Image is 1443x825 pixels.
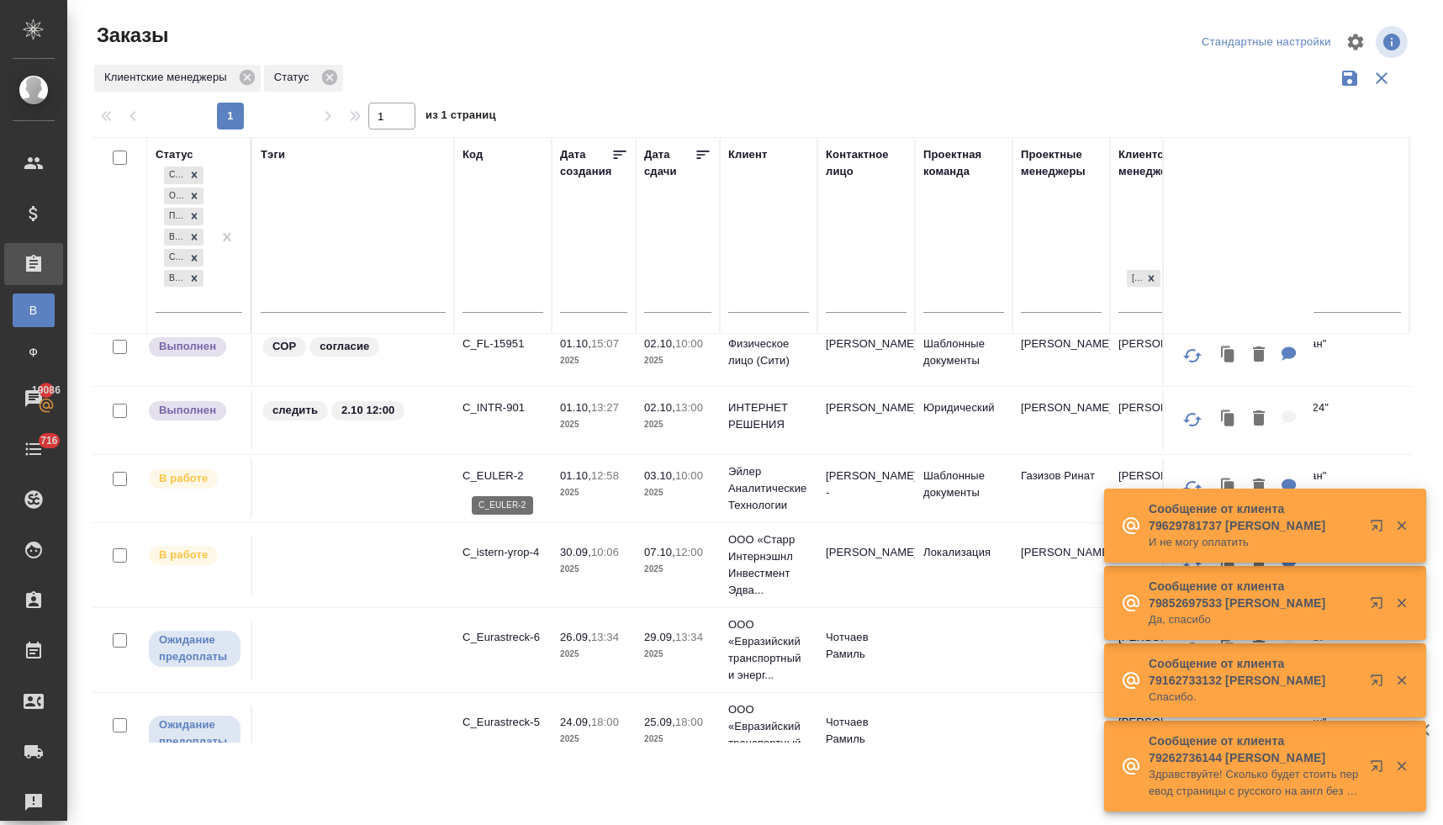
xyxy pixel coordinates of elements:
[728,399,809,433] p: ИНТЕРНЕТ РЕШЕНИЯ
[147,399,242,422] div: Выставляет ПМ после сдачи и проведения начислений. Последний этап для ПМа
[147,468,242,490] div: Выставляет ПМ после принятия заказа от КМа
[1384,518,1419,533] button: Закрыть
[162,227,205,248] div: Создан, Ожидание предоплаты, Подтвержден, В работе, Сдан без статистики, Выполнен
[162,186,205,207] div: Создан, Ожидание предоплаты, Подтвержден, В работе, Сдан без статистики, Выполнен
[264,65,343,92] div: Статус
[675,401,703,414] p: 13:00
[644,631,675,643] p: 29.09,
[272,402,318,419] p: следить
[560,337,591,350] p: 01.10,
[728,701,809,769] p: ООО «Евразийский транспортный и энерг...
[591,337,619,350] p: 15:07
[147,336,242,358] div: Выставляет ПМ после сдачи и проведения начислений. Последний этап для ПМа
[923,146,1004,180] div: Проектная команда
[1360,664,1400,704] button: Открыть в новой вкладке
[728,146,767,163] div: Клиент
[104,69,233,86] p: Клиентские менеджеры
[644,416,711,433] p: 2025
[675,546,703,558] p: 12:00
[462,399,543,416] p: C_INTR-901
[30,432,68,449] span: 716
[1245,338,1273,373] button: Удалить
[915,391,1012,450] td: Юридический
[159,402,216,419] p: Выполнен
[1127,270,1142,288] div: [PERSON_NAME]
[1366,62,1398,94] button: Сбросить фильтры
[644,146,695,180] div: Дата сдачи
[341,402,394,419] p: 2.10 12:00
[817,459,915,518] td: [PERSON_NAME] -
[159,717,230,750] p: Ожидание предоплаты
[591,546,619,558] p: 10:06
[728,336,809,369] p: Физическое лицо (Сити)
[675,716,703,728] p: 18:00
[1012,536,1110,595] td: [PERSON_NAME]
[1149,766,1359,800] p: Здравствуйте! Сколько будет стоить перевод страницы с русского на англ без нотар заверения?
[675,469,703,482] p: 10:00
[644,352,711,369] p: 2025
[1172,468,1213,508] button: Обновить
[560,561,627,578] p: 2025
[1213,402,1245,436] button: Клонировать
[915,536,1012,595] td: Локализация
[162,206,205,227] div: Создан, Ожидание предоплаты, Подтвержден, В работе, Сдан без статистики, Выполнен
[644,561,711,578] p: 2025
[1360,586,1400,627] button: Открыть в новой вкладке
[728,531,809,599] p: ООО «Старр Интернэшнл Инвестмент Эдва...
[817,536,915,595] td: [PERSON_NAME]
[1213,338,1245,373] button: Клонировать
[462,336,543,352] p: C_FL-15951
[560,546,591,558] p: 30.09,
[261,146,285,163] div: Тэги
[159,470,208,487] p: В работе
[462,146,483,163] div: Код
[1376,26,1411,58] span: Посмотреть информацию
[4,428,63,470] a: 716
[728,463,809,514] p: Эйлер Аналитические Технологии
[94,65,261,92] div: Клиентские менеджеры
[675,631,703,643] p: 13:34
[13,336,55,369] a: Ф
[164,249,185,267] div: Сдан без статистики
[462,629,543,646] p: C_Eurastreck-6
[560,631,591,643] p: 26.09,
[1110,391,1208,450] td: [PERSON_NAME]
[817,706,915,764] td: Чотчаев Рамиль
[675,337,703,350] p: 10:00
[1172,336,1213,376] button: Обновить
[644,337,675,350] p: 02.10,
[22,382,71,399] span: 19086
[644,716,675,728] p: 25.09,
[915,459,1012,518] td: Шаблонные документы
[591,469,619,482] p: 12:58
[560,416,627,433] p: 2025
[644,646,711,663] p: 2025
[1021,146,1102,180] div: Проектные менеджеры
[164,208,185,225] div: Подтвержден
[826,146,906,180] div: Контактное лицо
[1384,595,1419,611] button: Закрыть
[164,167,185,184] div: Создан
[462,714,543,731] p: C_Eurastreck-5
[591,631,619,643] p: 13:34
[560,352,627,369] p: 2025
[4,378,63,420] a: 19086
[425,105,496,130] span: из 1 страниц
[1273,338,1305,373] button: Для КМ: доверенность - к оригу сор - к скану
[644,484,711,501] p: 2025
[1213,470,1245,505] button: Клонировать
[560,469,591,482] p: 01.10,
[261,399,446,422] div: следить, 2.10 12:00
[560,646,627,663] p: 2025
[272,338,296,355] p: СОР
[274,69,315,86] p: Статус
[1149,732,1359,766] p: Сообщение от клиента 79262736144 [PERSON_NAME]
[1334,62,1366,94] button: Сохранить фильтры
[156,146,193,163] div: Статус
[159,632,230,665] p: Ожидание предоплаты
[320,338,369,355] p: согласие
[1197,29,1335,56] div: split button
[644,469,675,482] p: 03.10,
[1012,327,1110,386] td: [PERSON_NAME]
[1125,268,1162,289] div: Лямина Надежда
